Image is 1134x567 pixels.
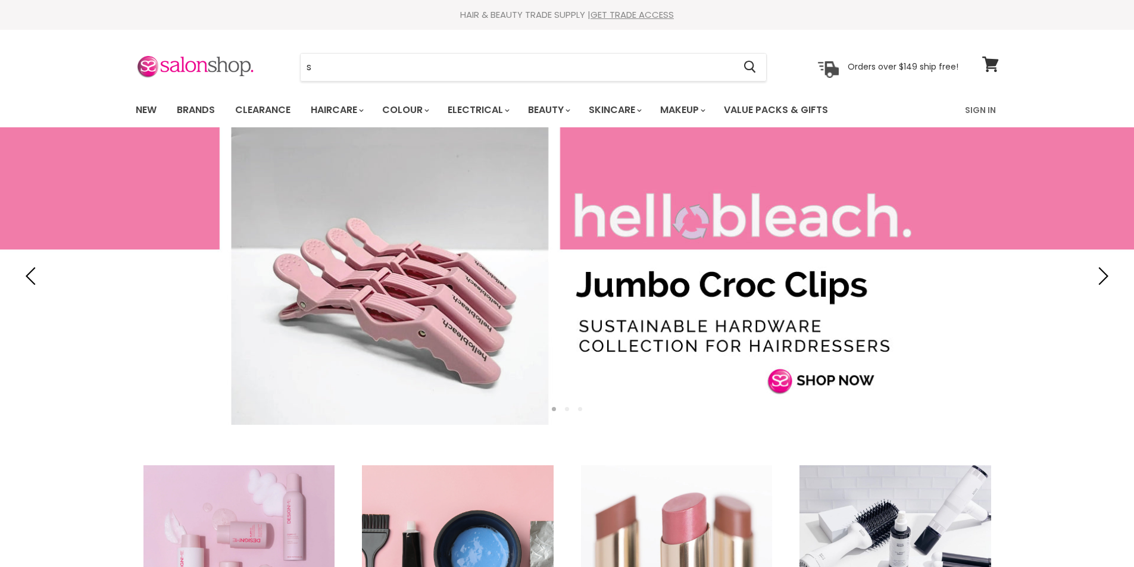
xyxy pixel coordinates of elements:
[439,98,517,123] a: Electrical
[578,407,582,411] li: Page dot 3
[565,407,569,411] li: Page dot 2
[302,98,371,123] a: Haircare
[715,98,837,123] a: Value Packs & Gifts
[121,93,1014,127] nav: Main
[848,61,958,72] p: Orders over $149 ship free!
[1074,511,1122,555] iframe: Gorgias live chat messenger
[1089,264,1113,288] button: Next
[127,93,898,127] ul: Main menu
[21,264,45,288] button: Previous
[519,98,577,123] a: Beauty
[591,8,674,21] a: GET TRADE ACCESS
[373,98,436,123] a: Colour
[300,53,767,82] form: Product
[580,98,649,123] a: Skincare
[127,98,165,123] a: New
[552,407,556,411] li: Page dot 1
[168,98,224,123] a: Brands
[301,54,735,81] input: Search
[121,9,1014,21] div: HAIR & BEAUTY TRADE SUPPLY |
[735,54,766,81] button: Search
[651,98,713,123] a: Makeup
[958,98,1003,123] a: Sign In
[226,98,299,123] a: Clearance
